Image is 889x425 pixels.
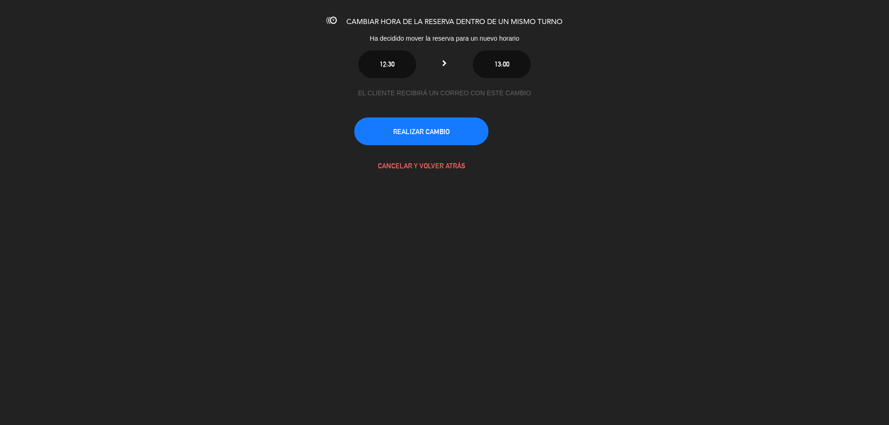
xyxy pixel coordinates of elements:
span: 12:30 [380,60,394,68]
button: CANCELAR Y VOLVER ATRÁS [354,152,488,179]
div: EL CLIENTE RECIBIRÁ UN CORREO CON ESTE CAMBIO [354,88,535,99]
div: Ha decidido mover la reserva para un nuevo horario [292,33,597,44]
button: 13:00 [473,50,531,78]
button: 12:30 [358,50,416,78]
span: 13:00 [495,60,509,68]
button: REALIZAR CAMBIO [354,117,488,145]
span: CAMBIAR HORA DE LA RESERVA DENTRO DE UN MISMO TURNO [346,18,563,26]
